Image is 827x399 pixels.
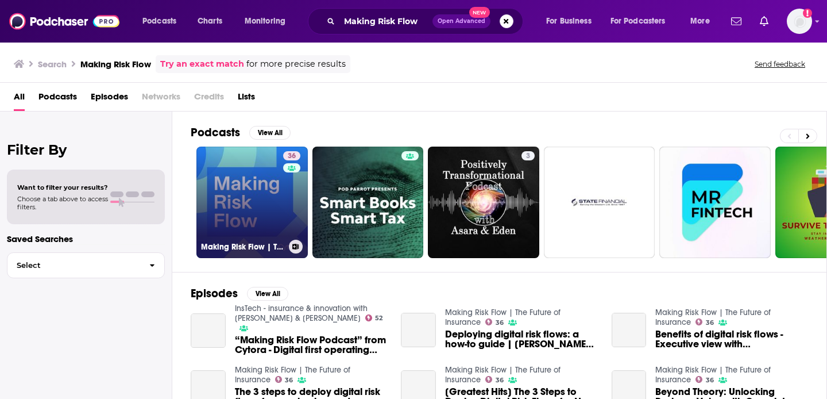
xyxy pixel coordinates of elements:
[469,7,490,18] span: New
[9,10,119,32] img: Podchaser - Follow, Share and Rate Podcasts
[249,126,291,140] button: View All
[655,329,808,349] span: Benefits of digital risk flows - Executive view with [PERSON_NAME]
[134,12,191,30] button: open menu
[80,59,151,70] h3: Making Risk Flow
[339,12,432,30] input: Search podcasts, credits, & more...
[496,320,504,325] span: 36
[283,151,300,160] a: 36
[198,13,222,29] span: Charts
[142,87,180,111] span: Networks
[726,11,746,31] a: Show notifications dropdown
[526,151,530,162] span: 3
[38,59,67,70] h3: Search
[445,365,561,385] a: Making Risk Flow | The Future of Insurance
[751,59,809,69] button: Send feedback
[521,151,535,160] a: 3
[196,147,308,258] a: 36Making Risk Flow | The Future of Insurance
[160,57,244,71] a: Try an exact match
[787,9,812,34] img: User Profile
[538,12,606,30] button: open menu
[191,125,240,140] h2: Podcasts
[7,141,165,158] h2: Filter By
[247,287,288,301] button: View All
[191,286,238,301] h2: Episodes
[445,329,598,349] span: Deploying digital risk flows: a how-to guide | [PERSON_NAME], Cytora
[485,376,504,383] a: 36
[695,376,714,383] a: 36
[190,12,229,30] a: Charts
[787,9,812,34] button: Show profile menu
[194,87,224,111] span: Credits
[610,13,666,29] span: For Podcasters
[14,87,25,111] a: All
[612,313,647,348] a: Benefits of digital risk flows - Executive view with Kelly Lyles
[17,195,108,211] span: Choose a tab above to access filters.
[546,13,592,29] span: For Business
[682,12,724,30] button: open menu
[755,11,773,31] a: Show notifications dropdown
[695,319,714,325] a: 36
[706,320,714,325] span: 36
[365,314,383,321] a: 52
[235,335,388,355] a: “Making Risk Flow Podcast” from Cytora - Digital first operating models (221)
[238,87,255,111] a: Lists
[246,57,346,71] span: for more precise results
[275,376,293,383] a: 36
[655,308,771,327] a: Making Risk Flow | The Future of Insurance
[235,365,350,385] a: Making Risk Flow | The Future of Insurance
[375,316,382,321] span: 52
[235,304,368,323] a: InsTech - insurance & innovation with Matthew Grant & Robin Merttens
[288,151,296,162] span: 36
[191,286,288,301] a: EpisodesView All
[706,378,714,383] span: 36
[191,313,226,348] a: “Making Risk Flow Podcast” from Cytora - Digital first operating models (221)
[201,242,284,252] h3: Making Risk Flow | The Future of Insurance
[445,308,561,327] a: Making Risk Flow | The Future of Insurance
[7,252,165,278] button: Select
[38,87,77,111] a: Podcasts
[285,378,293,383] span: 36
[7,262,140,269] span: Select
[603,12,682,30] button: open menu
[438,18,485,24] span: Open Advanced
[319,8,534,34] div: Search podcasts, credits, & more...
[803,9,812,18] svg: Add a profile image
[401,313,436,348] a: Deploying digital risk flows: a how-to guide | Matt Churchill, Cytora
[245,13,285,29] span: Monitoring
[690,13,710,29] span: More
[428,147,539,258] a: 3
[7,233,165,244] p: Saved Searches
[237,12,300,30] button: open menu
[485,319,504,325] a: 36
[496,378,504,383] span: 36
[787,9,812,34] span: Logged in as BrunswickDigital
[91,87,128,111] a: Episodes
[445,329,598,349] a: Deploying digital risk flows: a how-to guide | Matt Churchill, Cytora
[655,329,808,349] a: Benefits of digital risk flows - Executive view with Kelly Lyles
[142,13,176,29] span: Podcasts
[17,183,108,191] span: Want to filter your results?
[655,365,771,385] a: Making Risk Flow | The Future of Insurance
[432,14,490,28] button: Open AdvancedNew
[191,125,291,140] a: PodcastsView All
